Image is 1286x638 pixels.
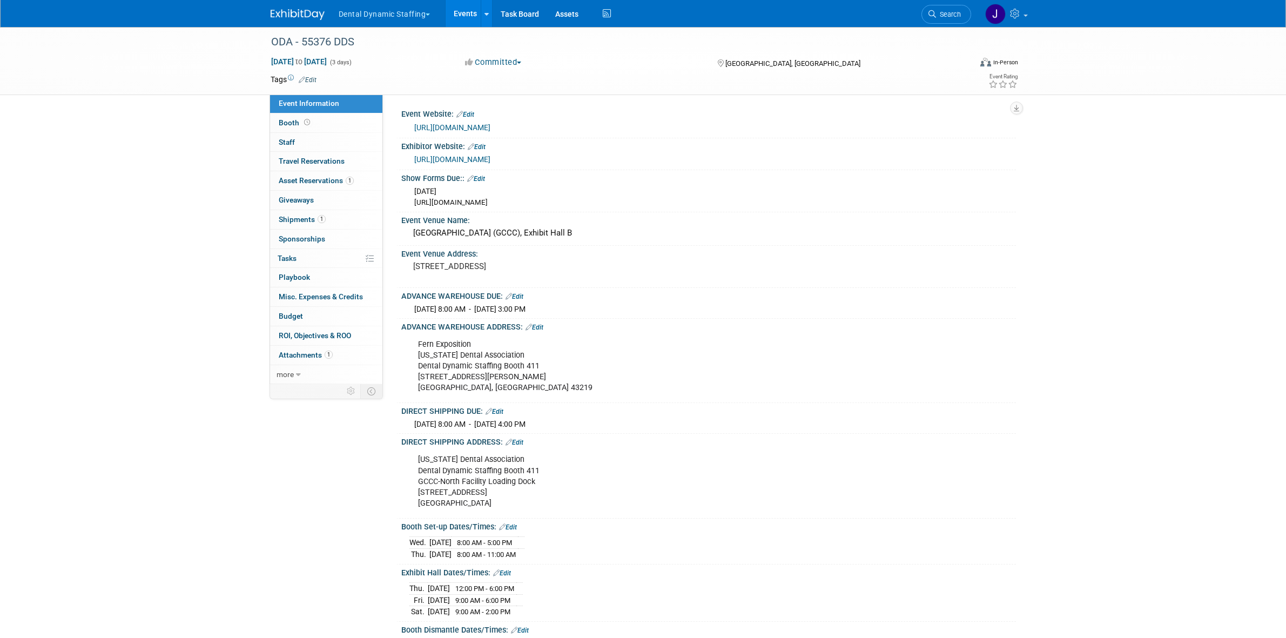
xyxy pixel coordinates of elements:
[414,155,490,164] a: [URL][DOMAIN_NAME]
[270,133,382,152] a: Staff
[413,261,645,271] pre: [STREET_ADDRESS]
[279,138,295,146] span: Staff
[980,58,991,66] img: Format-Inperson.png
[428,594,450,606] td: [DATE]
[936,10,961,18] span: Search
[325,351,333,359] span: 1
[279,312,303,320] span: Budget
[725,59,860,68] span: [GEOGRAPHIC_DATA], [GEOGRAPHIC_DATA]
[270,346,382,365] a: Attachments1
[271,57,327,66] span: [DATE] [DATE]
[461,57,526,68] button: Committed
[277,370,294,379] span: more
[409,548,429,560] td: Thu.
[526,324,543,331] a: Edit
[318,215,326,223] span: 1
[401,212,1016,226] div: Event Venue Name:
[429,537,452,549] td: [DATE]
[401,403,1016,417] div: DIRECT SHIPPING DUE:
[414,123,490,132] a: [URL][DOMAIN_NAME]
[414,305,526,313] span: [DATE] 8:00 AM - [DATE] 3:00 PM
[499,523,517,531] a: Edit
[302,118,312,126] span: Booth not reserved yet
[279,118,312,127] span: Booth
[456,111,474,118] a: Edit
[279,351,333,359] span: Attachments
[401,170,1016,184] div: Show Forms Due::
[401,288,1016,302] div: ADVANCE WAREHOUSE DUE:
[279,331,351,340] span: ROI, Objectives & ROO
[468,143,486,151] a: Edit
[279,273,310,281] span: Playbook
[270,230,382,249] a: Sponsorships
[279,196,314,204] span: Giveaways
[506,439,523,446] a: Edit
[270,307,382,326] a: Budget
[270,287,382,306] a: Misc. Expenses & Credits
[409,583,428,595] td: Thu.
[401,319,1016,333] div: ADVANCE WAREHOUSE ADDRESS:
[271,9,325,20] img: ExhibitDay
[279,176,354,185] span: Asset Reservations
[342,384,361,398] td: Personalize Event Tab Strip
[278,254,297,263] span: Tasks
[455,585,514,593] span: 12:00 PM - 6:00 PM
[921,5,971,24] a: Search
[985,4,1006,24] img: Justin Newborn
[486,408,503,415] a: Edit
[270,268,382,287] a: Playbook
[279,157,345,165] span: Travel Reservations
[279,292,363,301] span: Misc. Expenses & Credits
[409,225,1008,241] div: [GEOGRAPHIC_DATA] (GCCC), Exhibit Hall B
[457,539,512,547] span: 8:00 AM - 5:00 PM
[455,596,510,605] span: 9:00 AM - 6:00 PM
[429,548,452,560] td: [DATE]
[410,334,897,399] div: Fern Exposition [US_STATE] Dental Association Dental Dynamic Staffing Booth 411 [STREET_ADDRESS][...
[279,99,339,108] span: Event Information
[457,550,516,559] span: 8:00 AM - 11:00 AM
[279,234,325,243] span: Sponsorships
[279,215,326,224] span: Shipments
[455,608,510,616] span: 9:00 AM - 2:00 PM
[409,537,429,549] td: Wed.
[428,583,450,595] td: [DATE]
[467,175,485,183] a: Edit
[270,326,382,345] a: ROI, Objectives & ROO
[271,74,317,85] td: Tags
[270,365,382,384] a: more
[270,191,382,210] a: Giveaways
[401,138,1016,152] div: Exhibitor Website:
[414,187,436,196] span: [DATE]
[401,106,1016,120] div: Event Website:
[409,594,428,606] td: Fri.
[401,434,1016,448] div: DIRECT SHIPPING ADDRESS:
[267,32,955,52] div: ODA - 55376 DDS
[401,622,1016,636] div: Booth Dismantle Dates/Times:
[270,249,382,268] a: Tasks
[493,569,511,577] a: Edit
[410,449,897,514] div: [US_STATE] Dental Association Dental Dynamic Staffing Booth 411 GCCC-North Facility Loading Dock ...
[414,420,526,428] span: [DATE] 8:00 AM - [DATE] 4:00 PM
[401,565,1016,579] div: Exhibit Hall Dates/Times:
[299,76,317,84] a: Edit
[294,57,304,66] span: to
[428,606,450,617] td: [DATE]
[346,177,354,185] span: 1
[270,210,382,229] a: Shipments1
[270,94,382,113] a: Event Information
[511,627,529,634] a: Edit
[409,606,428,617] td: Sat.
[270,152,382,171] a: Travel Reservations
[401,246,1016,259] div: Event Venue Address:
[270,113,382,132] a: Booth
[506,293,523,300] a: Edit
[907,56,1019,72] div: Event Format
[993,58,1018,66] div: In-Person
[360,384,382,398] td: Toggle Event Tabs
[329,59,352,66] span: (3 days)
[414,198,1008,208] div: [URL][DOMAIN_NAME]
[270,171,382,190] a: Asset Reservations1
[988,74,1018,79] div: Event Rating
[401,519,1016,533] div: Booth Set-up Dates/Times:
